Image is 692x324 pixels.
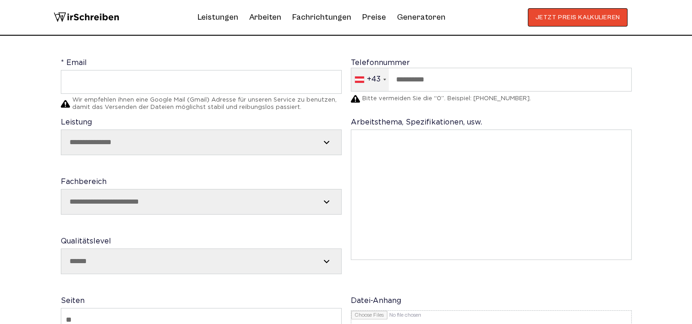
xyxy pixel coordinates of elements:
[292,10,351,25] a: Fachrichtungen
[61,178,342,208] div: Fachbereich
[351,130,632,260] textarea: Arbeitsthema, Spezifikationen, usw.
[397,10,445,25] a: Generatoren
[362,12,386,22] a: Preise
[351,68,632,92] input: Telefonnummer+43List of countriesBitte vermeiden Sie die “0”. Beispiel: [PHONE_NUMBER].
[54,8,119,27] img: logo wirschreiben
[61,59,342,89] label: * Email
[528,8,628,27] button: JETZT PREIS KALKULIEREN
[61,238,342,267] div: Qualitätslevel
[61,297,85,304] span: Seiten
[61,119,342,148] div: Leistung
[367,76,381,84] div: +43
[351,94,632,103] p: Bitte vermeiden Sie die “0”. Beispiel: [PHONE_NUMBER].
[198,10,238,25] a: Leistungen
[351,119,632,249] label: Arbeitsthema, Spezifikationen, usw.
[351,68,389,91] div: Austria (Österreich): +43
[249,10,281,25] a: Arbeiten
[61,70,342,94] input: * EmailWir empfehlen ihnen eine Google Mail (Gmail) Adresse für unseren Service zu benutzen, dami...
[351,59,632,89] label: Telefonnummer
[61,97,342,111] p: Wir empfehlen ihnen eine Google Mail (Gmail) Adresse für unseren Service zu benutzen, damit das V...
